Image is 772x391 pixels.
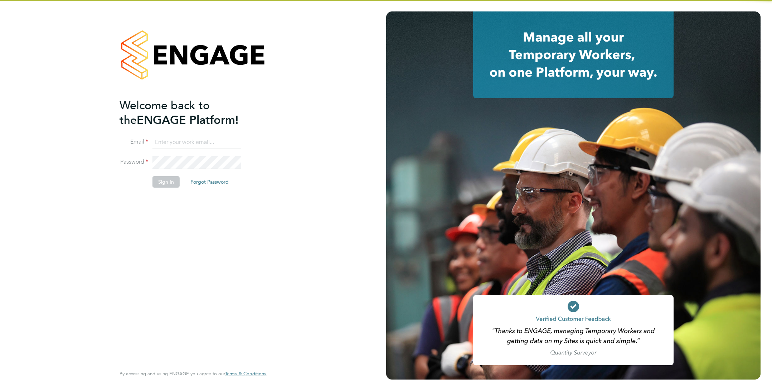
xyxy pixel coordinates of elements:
label: Password [120,158,148,166]
h2: ENGAGE Platform! [120,98,259,127]
label: Email [120,138,148,146]
input: Enter your work email... [152,136,241,149]
button: Forgot Password [185,176,234,188]
span: Welcome back to the [120,98,210,127]
button: Sign In [152,176,180,188]
span: By accessing and using ENGAGE you agree to our [120,371,266,377]
a: Terms & Conditions [225,371,266,377]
